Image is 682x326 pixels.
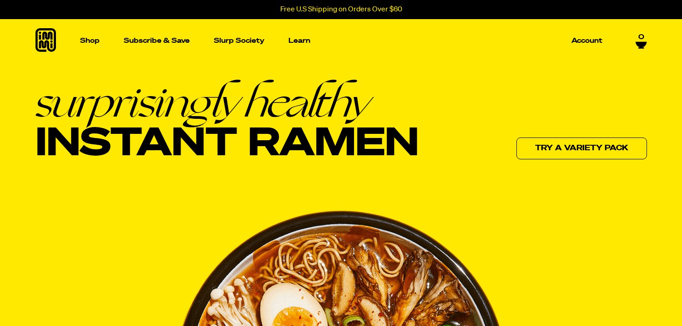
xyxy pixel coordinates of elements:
a: Shop [76,19,103,62]
a: Slurp Society [210,34,268,48]
h1: Instant Ramen [35,81,419,166]
a: Account [568,34,606,48]
p: Account [571,37,602,44]
p: Learn [288,37,310,44]
p: Subscribe & Save [124,37,190,44]
nav: Main navigation [76,19,606,62]
em: surprisingly healthy [35,81,419,123]
p: Shop [80,37,100,44]
a: Learn [285,19,314,62]
a: Subscribe & Save [120,34,193,48]
p: Free U.S Shipping on Orders Over $60 [280,5,402,14]
span: 0 [638,33,644,41]
a: Try a variety pack [516,138,647,159]
p: Slurp Society [214,37,264,44]
a: 0 [636,33,647,49]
